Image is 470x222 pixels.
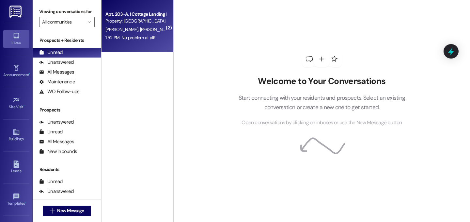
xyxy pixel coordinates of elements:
a: Templates • [3,191,29,209]
a: Site Visit • [3,94,29,112]
a: Leads [3,159,29,176]
div: Maintenance [39,78,75,85]
h2: Welcome to Your Conversations [228,76,415,87]
div: WO Follow-ups [39,88,79,95]
div: Unanswered [39,119,74,126]
span: New Message [57,207,84,214]
i:  [87,19,91,25]
span: • [29,72,30,76]
div: Property: [GEOGRAPHIC_DATA] [GEOGRAPHIC_DATA] [105,18,166,25]
label: Viewing conversations for [39,7,95,17]
div: Unread [39,128,63,135]
span: • [25,200,26,205]
div: Unread [39,49,63,56]
div: Prospects [33,107,101,113]
div: All Messages [39,198,74,205]
i:  [50,208,55,213]
div: Prospects + Residents [33,37,101,44]
input: All communities [42,17,84,27]
div: Unanswered [39,59,74,66]
div: New Inbounds [39,148,77,155]
div: All Messages [39,69,74,76]
button: New Message [43,206,91,216]
p: Start connecting with your residents and prospects. Select an existing conversation or create a n... [228,93,415,112]
span: [PERSON_NAME] [140,26,174,32]
div: Apt. 203~A, 1 Cottage Landing Properties LLC [105,11,166,18]
div: 1:52 PM: No problem at all! [105,35,155,41]
span: [PERSON_NAME] [105,26,140,32]
a: Buildings [3,127,29,144]
a: Inbox [3,30,29,48]
div: Unread [39,178,63,185]
div: All Messages [39,138,74,145]
div: Residents [33,166,101,173]
span: Open conversations by clicking on inboxes or use the New Message button [242,119,402,127]
div: Unanswered [39,188,74,195]
img: ResiDesk Logo [9,6,23,18]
